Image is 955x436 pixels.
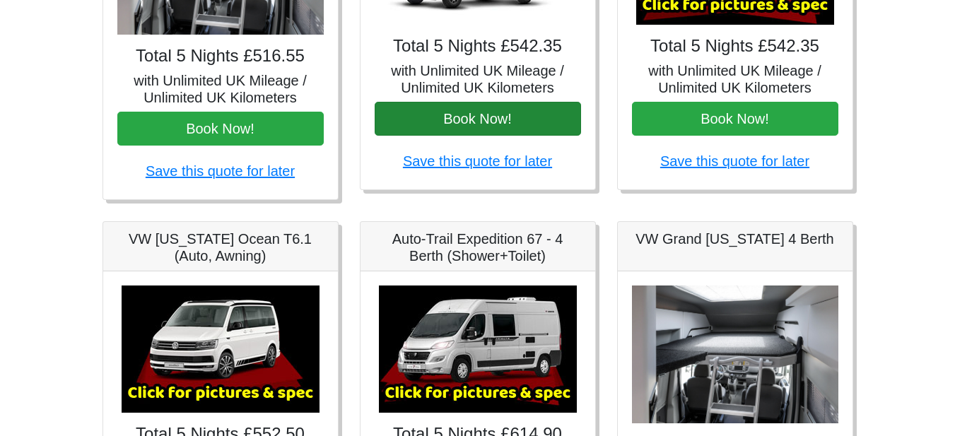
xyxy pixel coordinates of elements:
[379,285,577,413] img: Auto-Trail Expedition 67 - 4 Berth (Shower+Toilet)
[632,230,838,247] h5: VW Grand [US_STATE] 4 Berth
[632,36,838,57] h4: Total 5 Nights £542.35
[632,285,838,423] img: VW Grand California 4 Berth
[632,102,838,136] button: Book Now!
[117,72,324,106] h5: with Unlimited UK Mileage / Unlimited UK Kilometers
[117,230,324,264] h5: VW [US_STATE] Ocean T6.1 (Auto, Awning)
[117,46,324,66] h4: Total 5 Nights £516.55
[375,230,581,264] h5: Auto-Trail Expedition 67 - 4 Berth (Shower+Toilet)
[403,153,552,169] a: Save this quote for later
[117,112,324,146] button: Book Now!
[660,153,809,169] a: Save this quote for later
[632,62,838,96] h5: with Unlimited UK Mileage / Unlimited UK Kilometers
[375,36,581,57] h4: Total 5 Nights £542.35
[375,62,581,96] h5: with Unlimited UK Mileage / Unlimited UK Kilometers
[375,102,581,136] button: Book Now!
[146,163,295,179] a: Save this quote for later
[122,285,320,413] img: VW California Ocean T6.1 (Auto, Awning)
